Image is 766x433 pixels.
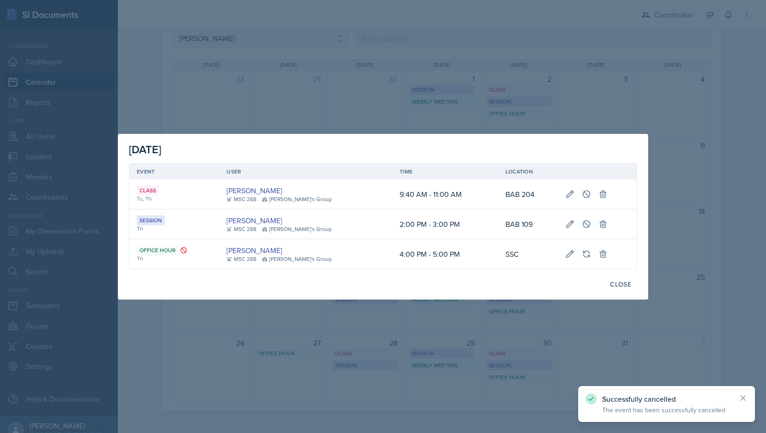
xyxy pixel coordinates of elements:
a: [PERSON_NAME] [226,245,282,256]
div: [PERSON_NAME]'s Group [262,255,332,263]
div: MSC 288 [226,225,256,233]
div: MSC 288 [226,255,256,263]
td: BAB 204 [498,179,558,209]
p: The event has been successfully cancelled [602,405,731,415]
td: SSC [498,239,558,269]
div: [PERSON_NAME]'s Group [262,195,332,203]
th: Location [498,164,558,179]
div: Class [137,185,159,196]
td: BAB 109 [498,209,558,239]
div: Th [137,225,212,233]
p: Successfully cancelled [602,394,731,404]
div: MSC 288 [226,195,256,203]
td: 4:00 PM - 5:00 PM [392,239,498,269]
button: Close [604,277,637,292]
div: Close [610,281,631,288]
div: [PERSON_NAME]'s Group [262,225,332,233]
div: Th [137,254,212,263]
div: Tu, Th [137,195,212,203]
div: [DATE] [129,141,637,158]
th: Event [129,164,219,179]
a: [PERSON_NAME] [226,185,282,196]
div: Session [137,215,165,225]
div: Office Hour [137,245,178,255]
a: [PERSON_NAME] [226,215,282,226]
th: Time [392,164,498,179]
td: 9:40 AM - 11:00 AM [392,179,498,209]
th: User [219,164,392,179]
td: 2:00 PM - 3:00 PM [392,209,498,239]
